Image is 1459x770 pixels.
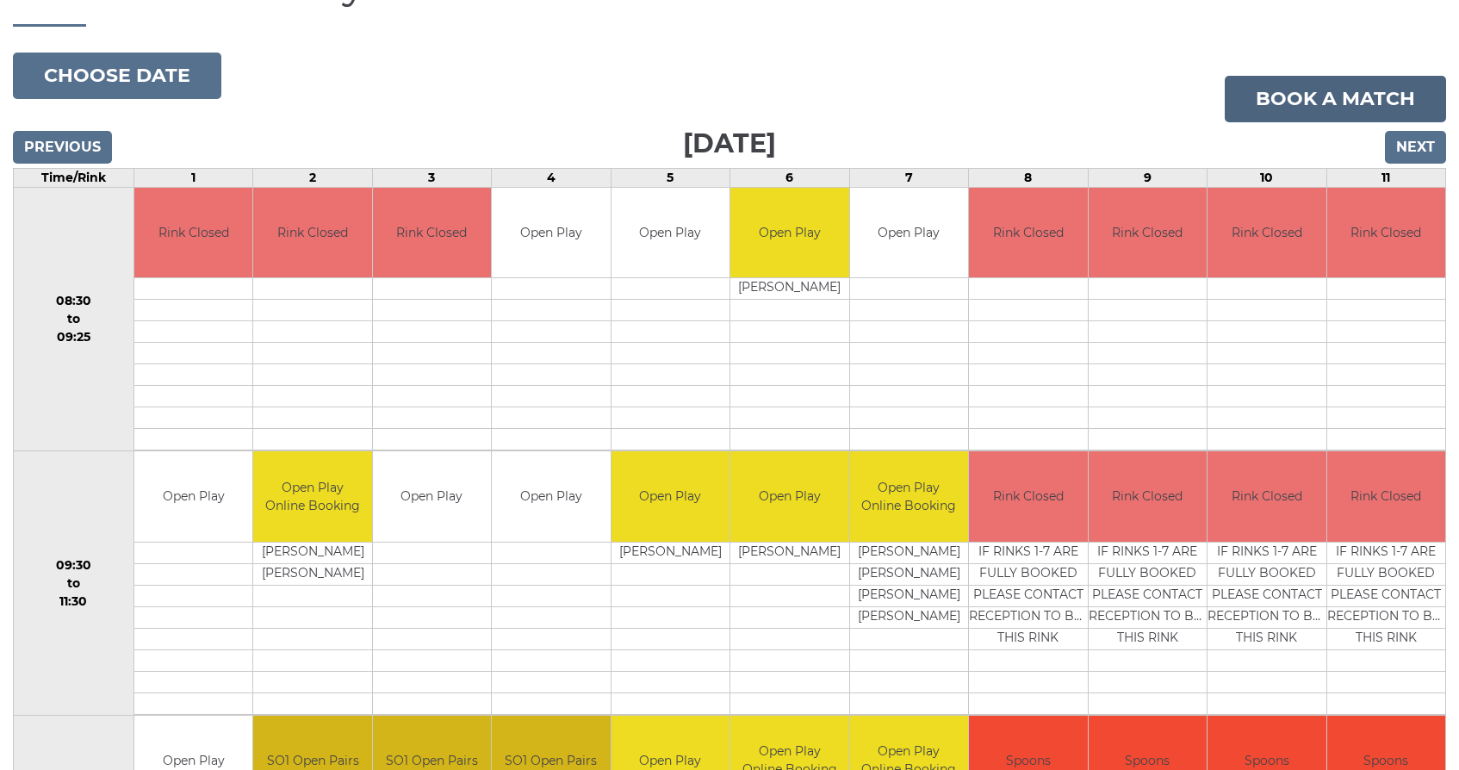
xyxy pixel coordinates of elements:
[850,451,968,542] td: Open Play Online Booking
[969,628,1087,649] td: THIS RINK
[492,451,610,542] td: Open Play
[612,188,729,278] td: Open Play
[492,188,610,278] td: Open Play
[134,451,252,542] td: Open Play
[849,168,968,187] td: 7
[1089,451,1207,542] td: Rink Closed
[969,585,1087,606] td: PLEASE CONTACT
[1327,563,1446,585] td: FULLY BOOKED
[850,606,968,628] td: [PERSON_NAME]
[1208,188,1326,278] td: Rink Closed
[730,168,849,187] td: 6
[730,451,848,542] td: Open Play
[1208,585,1326,606] td: PLEASE CONTACT
[1327,628,1446,649] td: THIS RINK
[1327,188,1446,278] td: Rink Closed
[1385,131,1446,164] input: Next
[14,168,134,187] td: Time/Rink
[850,542,968,563] td: [PERSON_NAME]
[1089,606,1207,628] td: RECEPTION TO BOOK
[969,563,1087,585] td: FULLY BOOKED
[1208,542,1326,563] td: IF RINKS 1-7 ARE
[969,168,1088,187] td: 8
[1327,451,1446,542] td: Rink Closed
[969,542,1087,563] td: IF RINKS 1-7 ARE
[253,542,371,563] td: [PERSON_NAME]
[1208,628,1326,649] td: THIS RINK
[730,542,848,563] td: [PERSON_NAME]
[1208,168,1326,187] td: 10
[133,168,252,187] td: 1
[969,451,1087,542] td: Rink Closed
[1327,585,1446,606] td: PLEASE CONTACT
[253,451,371,542] td: Open Play Online Booking
[1208,563,1326,585] td: FULLY BOOKED
[1089,188,1207,278] td: Rink Closed
[1088,168,1207,187] td: 9
[1327,606,1446,628] td: RECEPTION TO BOOK
[372,168,491,187] td: 3
[1089,628,1207,649] td: THIS RINK
[373,451,491,542] td: Open Play
[969,188,1087,278] td: Rink Closed
[13,53,221,99] button: Choose date
[612,542,729,563] td: [PERSON_NAME]
[730,278,848,300] td: [PERSON_NAME]
[1089,585,1207,606] td: PLEASE CONTACT
[14,451,134,716] td: 09:30 to 11:30
[850,563,968,585] td: [PERSON_NAME]
[253,168,372,187] td: 2
[1089,542,1207,563] td: IF RINKS 1-7 ARE
[850,585,968,606] td: [PERSON_NAME]
[969,606,1087,628] td: RECEPTION TO BOOK
[612,451,729,542] td: Open Play
[1208,451,1326,542] td: Rink Closed
[1089,563,1207,585] td: FULLY BOOKED
[1208,606,1326,628] td: RECEPTION TO BOOK
[850,188,968,278] td: Open Play
[730,188,848,278] td: Open Play
[134,188,252,278] td: Rink Closed
[13,131,112,164] input: Previous
[253,188,371,278] td: Rink Closed
[253,563,371,585] td: [PERSON_NAME]
[1327,542,1446,563] td: IF RINKS 1-7 ARE
[492,168,611,187] td: 4
[1326,168,1446,187] td: 11
[373,188,491,278] td: Rink Closed
[611,168,729,187] td: 5
[14,187,134,451] td: 08:30 to 09:25
[1225,76,1446,122] a: Book a match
